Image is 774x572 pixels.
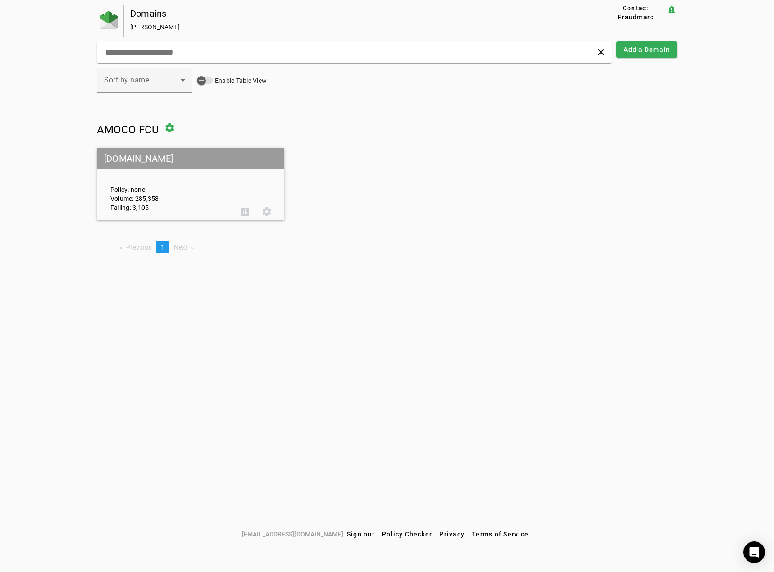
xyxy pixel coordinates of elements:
span: Terms of Service [472,531,528,538]
span: Sort by name [104,76,149,84]
span: [EMAIL_ADDRESS][DOMAIN_NAME] [242,529,343,539]
span: Next [174,244,187,251]
img: Fraudmarc Logo [100,11,118,29]
button: DMARC Report [234,201,256,222]
div: Domains [130,9,576,18]
span: Privacy [439,531,464,538]
button: Privacy [436,526,468,542]
span: AMOCO FCU [97,123,159,136]
mat-grid-tile-header: [DOMAIN_NAME] [97,148,284,169]
button: Sign out [343,526,378,542]
button: Add a Domain [616,41,677,58]
label: Enable Table View [213,76,267,85]
app-page-header: Domains [97,5,678,37]
span: 1 [161,244,164,251]
span: Policy Checker [382,531,433,538]
button: Terms of Service [468,526,532,542]
div: Open Intercom Messenger [743,541,765,563]
span: Previous [126,244,151,251]
div: [PERSON_NAME] [130,23,576,32]
button: Settings [256,201,278,222]
div: Policy: none Volume: 285,358 Failing: 3,105 [104,156,234,212]
button: Policy Checker [378,526,436,542]
button: Contact Fraudmarc [605,5,666,21]
span: Contact Fraudmarc [609,4,663,22]
nav: Pagination [97,241,678,253]
span: Add a Domain [624,45,670,54]
span: Sign out [347,531,375,538]
mat-icon: notification_important [666,5,677,15]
